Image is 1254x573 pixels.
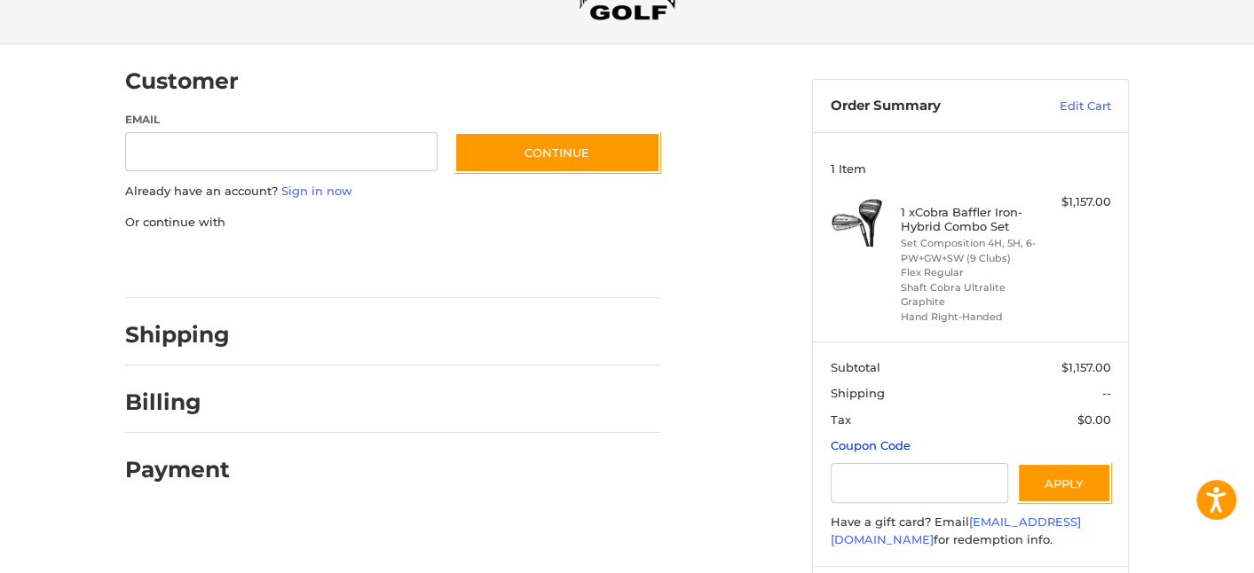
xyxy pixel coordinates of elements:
[901,236,1037,265] li: Set Composition 4H, 5H, 6-PW+GW+SW (9 Clubs)
[1061,360,1111,374] span: $1,157.00
[831,386,885,400] span: Shipping
[1017,463,1111,503] button: Apply
[1041,193,1111,211] div: $1,157.00
[125,456,230,483] h2: Payment
[831,161,1111,176] h3: 1 Item
[901,310,1037,325] li: Hand Right-Handed
[125,321,230,349] h2: Shipping
[125,214,660,232] p: Or continue with
[125,183,660,200] p: Already have an account?
[831,412,851,427] span: Tax
[421,248,554,280] iframe: PayPal-venmo
[901,280,1037,310] li: Shaft Cobra Ultralite Graphite
[125,389,229,416] h2: Billing
[901,205,1037,234] h4: 1 x Cobra Baffler Iron-Hybrid Combo Set
[831,98,1021,115] h3: Order Summary
[125,67,239,95] h2: Customer
[281,184,352,198] a: Sign in now
[1102,386,1111,400] span: --
[831,514,1081,546] a: [EMAIL_ADDRESS][DOMAIN_NAME]
[831,514,1111,548] div: Have a gift card? Email for redemption info.
[1077,412,1111,427] span: $0.00
[125,112,438,128] label: Email
[831,360,880,374] span: Subtotal
[901,265,1037,280] li: Flex Regular
[831,438,911,452] a: Coupon Code
[270,248,403,280] iframe: PayPal-paylater
[454,132,660,173] button: Continue
[1021,98,1111,115] a: Edit Cart
[831,463,1009,503] input: Gift Certificate or Coupon Code
[120,248,253,280] iframe: PayPal-paypal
